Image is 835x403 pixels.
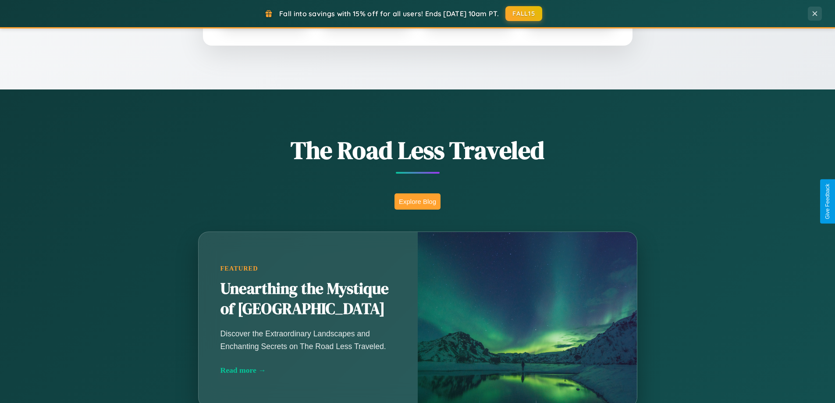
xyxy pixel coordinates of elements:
div: Featured [220,265,396,272]
button: Explore Blog [394,193,441,210]
h2: Unearthing the Mystique of [GEOGRAPHIC_DATA] [220,279,396,319]
div: Give Feedback [824,184,831,219]
div: Read more → [220,366,396,375]
button: FALL15 [505,6,542,21]
span: Fall into savings with 15% off for all users! Ends [DATE] 10am PT. [279,9,499,18]
h1: The Road Less Traveled [155,133,681,167]
p: Discover the Extraordinary Landscapes and Enchanting Secrets on The Road Less Traveled. [220,328,396,352]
